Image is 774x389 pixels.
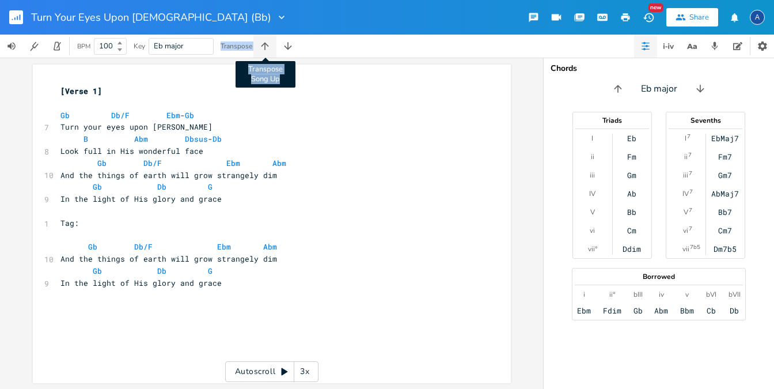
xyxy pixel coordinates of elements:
[690,243,700,252] sup: 7b5
[185,110,194,120] span: Gb
[589,189,595,198] div: IV
[134,134,148,144] span: Abm
[685,134,686,143] div: I
[666,8,718,27] button: Share
[134,43,145,50] div: Key
[588,244,597,254] div: vii°
[551,65,767,73] div: Chords
[627,207,636,217] div: Bb
[603,306,621,315] div: Fdim
[684,207,688,217] div: V
[221,43,252,50] div: Transpose
[591,134,593,143] div: I
[683,171,688,180] div: iii
[654,306,668,315] div: Abm
[253,35,276,58] button: Transpose Song Up
[689,224,692,233] sup: 7
[687,132,690,141] sup: 7
[609,290,615,299] div: ii°
[633,306,643,315] div: Gb
[627,134,636,143] div: Eb
[627,152,636,161] div: Fm
[97,158,107,168] span: Gb
[577,306,591,315] div: Ebm
[714,244,737,254] div: Dm7b5
[60,110,194,120] span: -
[685,290,689,299] div: v
[272,158,286,168] span: Abm
[750,4,765,31] button: A
[682,244,689,254] div: vii
[590,171,595,180] div: iii
[623,244,641,254] div: Ddim
[208,266,213,276] span: G
[111,110,130,120] span: Db/F
[591,152,594,161] div: ii
[590,226,595,235] div: vi
[684,152,688,161] div: ii
[718,152,732,161] div: Fm7
[659,290,664,299] div: iv
[730,306,739,315] div: Db
[60,170,277,180] span: And the things of earth will grow strangely dim
[263,241,277,252] span: Abm
[93,266,102,276] span: Gb
[226,158,240,168] span: Ebm
[682,189,689,198] div: IV
[77,43,90,50] div: BPM
[60,278,222,288] span: In the light of His glory and grace
[711,189,739,198] div: AbMaj7
[688,150,692,160] sup: 7
[689,206,692,215] sup: 7
[88,241,97,252] span: Gb
[680,306,694,315] div: Bbm
[590,207,595,217] div: V
[154,41,184,51] span: Eb major
[185,134,208,144] span: Dbsus
[583,290,585,299] div: i
[217,241,231,252] span: Ebm
[60,254,277,264] span: And the things of earth will grow strangely dim
[166,110,180,120] span: Ebm
[208,182,213,192] span: G
[60,218,79,228] span: Tag:
[60,194,222,204] span: In the light of His glory and grace
[729,290,741,299] div: bVII
[627,171,636,180] div: Gm
[689,12,709,22] div: Share
[718,171,732,180] div: Gm7
[134,241,153,252] span: Db/F
[666,117,745,124] div: Sevenths
[706,290,716,299] div: bVI
[294,361,315,382] div: 3x
[637,7,660,28] button: New
[213,134,222,144] span: Db
[572,273,745,280] div: Borrowed
[648,3,663,12] div: New
[683,226,688,235] div: vi
[60,134,222,144] span: -
[633,290,643,299] div: bIII
[627,189,636,198] div: Ab
[707,306,716,315] div: Cb
[641,82,677,96] span: Eb major
[60,122,213,132] span: Turn your eyes upon [PERSON_NAME]
[157,266,166,276] span: Db
[711,134,739,143] div: EbMaj7
[627,226,636,235] div: Cm
[689,187,693,197] sup: 7
[689,169,692,178] sup: 7
[718,226,732,235] div: Cm7
[84,134,88,144] span: B
[718,207,732,217] div: Bb7
[225,361,318,382] div: Autoscroll
[93,182,102,192] span: Gb
[60,86,102,96] span: [Verse 1]
[157,182,166,192] span: Db
[60,110,70,120] span: Gb
[573,117,651,124] div: Triads
[750,10,765,25] div: Alexis Ruiz
[31,12,271,22] span: Turn Your Eyes Upon [DEMOGRAPHIC_DATA] (Bb)
[60,146,203,156] span: Look full in His wonderful face
[143,158,162,168] span: Db/F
